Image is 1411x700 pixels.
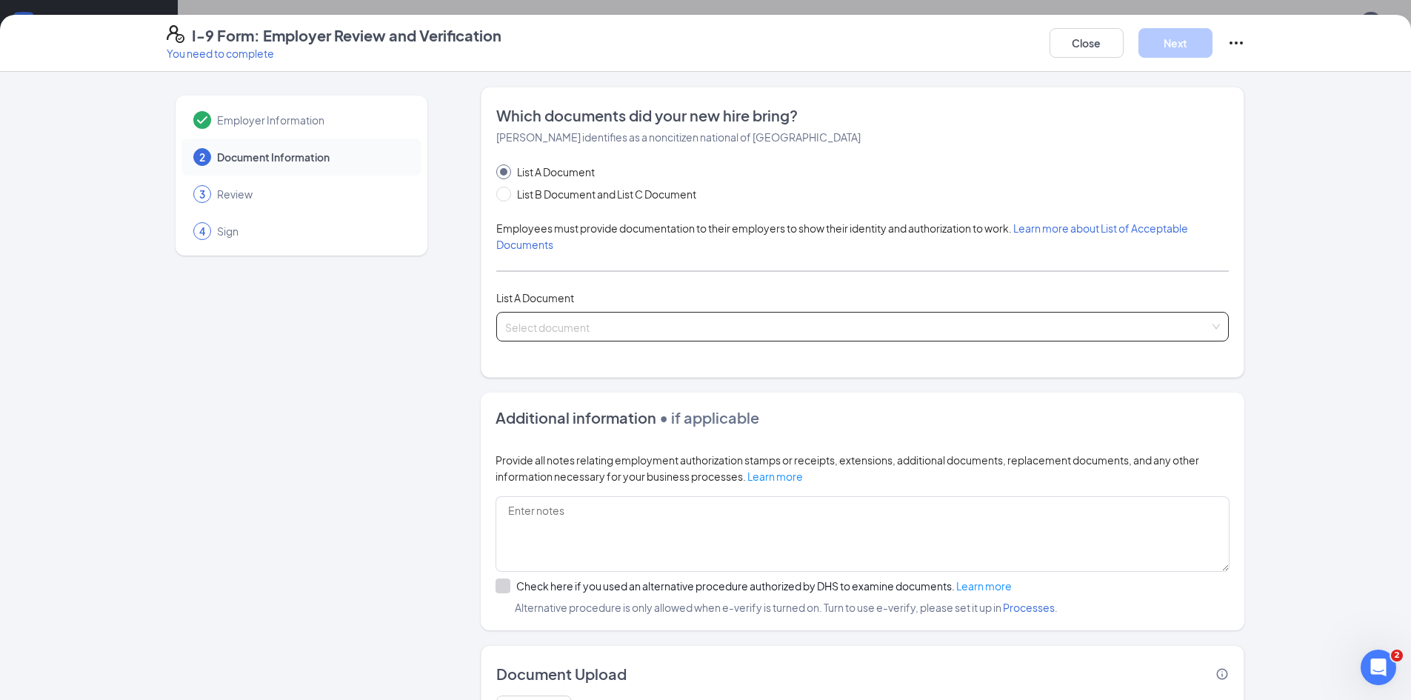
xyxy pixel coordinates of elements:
[217,150,407,164] span: Document Information
[193,111,211,129] svg: Checkmark
[217,224,407,239] span: Sign
[217,187,407,201] span: Review
[199,224,205,239] span: 4
[496,130,861,144] span: [PERSON_NAME] identifies as a noncitizen national of [GEOGRAPHIC_DATA]
[956,579,1012,593] a: Learn more
[167,25,184,43] svg: FormI9EVerifyIcon
[217,113,407,127] span: Employer Information
[496,599,1230,616] span: Alternative procedure is only allowed when e-verify is turned on. Turn to use e-verify, please se...
[167,46,501,61] p: You need to complete
[1050,28,1124,58] button: Close
[496,105,1229,126] span: Which documents did your new hire bring?
[1361,650,1396,685] iframe: Intercom live chat
[496,453,1199,483] span: Provide all notes relating employment authorization stamps or receipts, extensions, additional do...
[747,470,803,483] a: Learn more
[511,164,601,180] span: List A Document
[656,408,759,427] span: • if applicable
[192,25,501,46] h4: I-9 Form: Employer Review and Verification
[496,408,656,427] span: Additional information
[199,150,205,164] span: 2
[1003,601,1055,614] a: Processes
[496,664,627,684] span: Document Upload
[1138,28,1212,58] button: Next
[496,291,574,304] span: List A Document
[1227,34,1245,52] svg: Ellipses
[511,186,702,202] span: List B Document and List C Document
[1215,667,1229,681] svg: Info
[516,579,1012,593] div: Check here if you used an alternative procedure authorized by DHS to examine documents.
[496,221,1188,251] span: Employees must provide documentation to their employers to show their identity and authorization ...
[199,187,205,201] span: 3
[1391,650,1403,661] span: 2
